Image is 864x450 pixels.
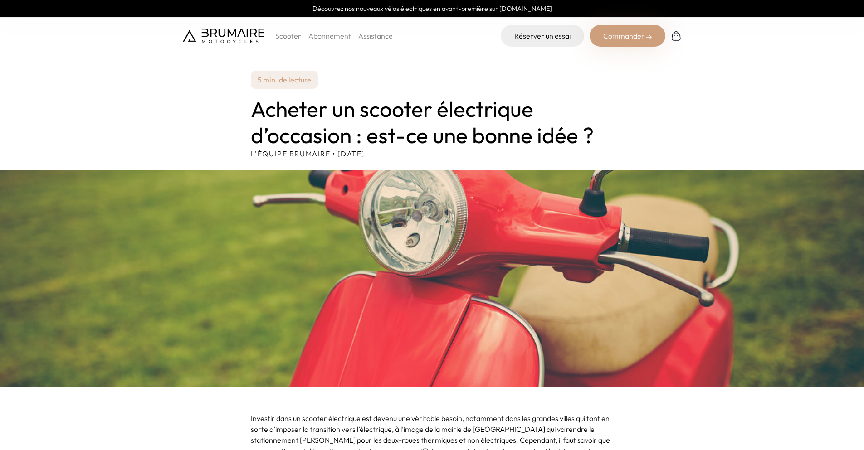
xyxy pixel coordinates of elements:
[183,29,264,43] img: Brumaire Motocycles
[646,34,652,40] img: right-arrow-2.png
[590,25,665,47] div: Commander
[358,31,393,40] a: Assistance
[251,96,614,148] h1: Acheter un scooter électrique d’occasion : est-ce une bonne idée ?
[275,30,301,41] p: Scooter
[501,25,584,47] a: Réserver un essai
[251,71,318,89] p: 5 min. de lecture
[671,30,682,41] img: Panier
[308,31,351,40] a: Abonnement
[251,148,614,159] p: L'équipe Brumaire • [DATE]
